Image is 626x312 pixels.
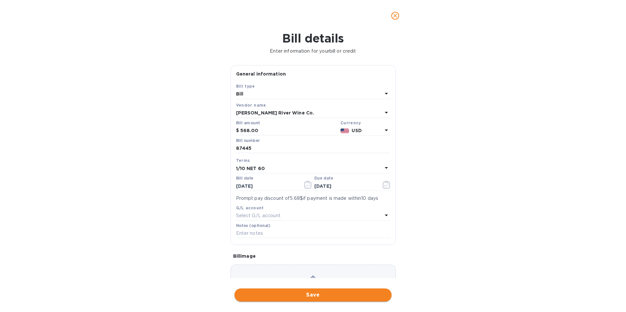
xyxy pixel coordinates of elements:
b: Bill [236,91,244,96]
label: Bill number [236,139,260,143]
input: Enter notes [236,229,390,238]
b: Vendor name [236,103,266,108]
input: Enter bill number [236,144,390,153]
b: [PERSON_NAME] River Wine Co. [236,110,314,115]
img: USD [341,129,349,133]
p: Select G/L account [236,212,281,219]
b: Currency [341,120,361,125]
span: Save [240,291,386,299]
input: Due date [314,181,376,191]
p: Enter information for your bill or credit [5,48,621,55]
input: $ Enter bill amount [240,126,338,136]
div: $ [236,126,240,136]
b: G/L account [236,205,264,210]
b: Bill type [236,84,255,89]
label: Bill date [236,177,253,181]
b: General information [236,71,286,77]
b: Terms [236,158,250,163]
input: Select date [236,181,298,191]
p: Prompt pay discount of 5.68$ if payment is made within 10 days [236,195,390,202]
button: close [387,8,403,24]
label: Bill amount [236,121,260,125]
h1: Bill details [5,31,621,45]
label: Notes (optional) [236,224,270,228]
label: Due date [314,177,333,181]
b: USD [352,128,361,133]
b: 1/10 NET 60 [236,166,265,171]
button: Save [234,288,392,302]
p: Bill image [233,253,393,259]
